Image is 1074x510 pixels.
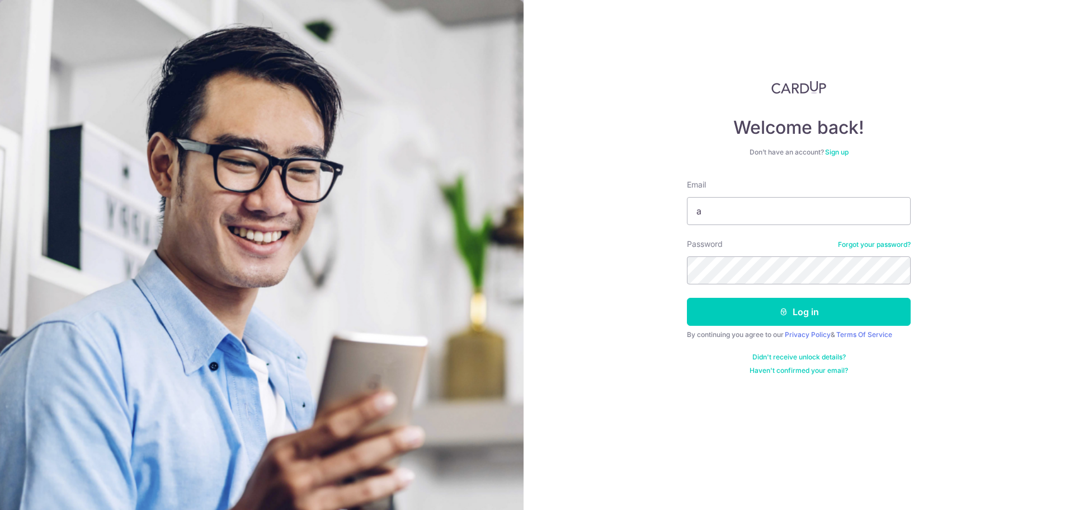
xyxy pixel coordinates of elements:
h4: Welcome back! [687,116,911,139]
label: Email [687,179,706,190]
div: By continuing you agree to our & [687,330,911,339]
a: Forgot your password? [838,240,911,249]
label: Password [687,238,723,250]
input: Enter your Email [687,197,911,225]
div: Don’t have an account? [687,148,911,157]
img: CardUp Logo [771,81,826,94]
a: Privacy Policy [785,330,831,339]
a: Terms Of Service [836,330,892,339]
a: Sign up [825,148,849,156]
button: Log in [687,298,911,326]
a: Didn't receive unlock details? [752,353,846,362]
a: Haven't confirmed your email? [750,366,848,375]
